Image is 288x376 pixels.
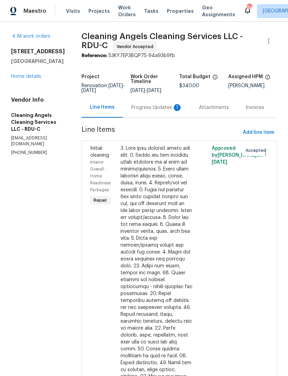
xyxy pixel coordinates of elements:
span: Cleaning Angels Cleaning Services LLC - RDU-C [81,32,243,49]
h5: Project [81,74,99,79]
b: Reference: [81,53,107,58]
div: [PERSON_NAME] [228,83,277,88]
h2: [STREET_ADDRESS] [11,48,65,55]
span: Add line item [243,128,274,137]
span: [DATE] [147,88,161,93]
span: Accepted [246,147,269,154]
h5: Cleaning Angels Cleaning Services LLC - RDU-C [11,112,65,132]
a: Home details [11,74,41,79]
span: Initial cleaning [90,146,109,158]
h5: Assigned HPM [228,74,263,79]
span: Visits [66,8,80,15]
p: [PHONE_NUMBER] [11,150,65,156]
p: [EMAIL_ADDRESS][DOMAIN_NAME] [11,135,65,147]
div: Line Items [90,104,115,111]
span: [DATE] [212,160,227,165]
div: Attachments [199,104,229,111]
span: [DATE] [81,88,96,93]
span: [DATE] [108,83,123,88]
span: Work Orders [118,4,136,18]
span: - [131,88,161,93]
span: Vendor Accepted [117,43,156,50]
span: Properties [167,8,194,15]
span: Maestro [23,8,46,15]
span: Approved by [PERSON_NAME] on [212,146,263,165]
h5: [GEOGRAPHIC_DATA] [11,58,65,65]
span: [DATE] [131,88,145,93]
span: Renovation [81,83,125,93]
span: The hpm assigned to this work order. [265,74,270,83]
div: Progress Updates [131,104,182,111]
span: - [81,83,125,93]
span: Geo Assignments [202,4,235,18]
span: Interior Overall - Home Readiness Packages [90,160,111,192]
span: The total cost of line items that have been proposed by Opendoor. This sum includes line items th... [212,74,218,83]
span: Projects [88,8,110,15]
div: 53KY7EP3BQP75-94a93b9fb [81,52,277,59]
h4: Vendor Info [11,97,65,103]
h5: Work Order Timeline [131,74,180,84]
button: Add line item [240,126,277,139]
div: Invoices [246,104,264,111]
div: 1 [174,104,181,111]
span: Line Items [81,126,240,139]
span: $340.00 [179,83,199,88]
div: 64 [247,4,252,11]
span: Tasks [144,9,159,13]
h5: Total Budget [179,74,210,79]
span: Repair [91,197,110,204]
a: All work orders [11,34,50,39]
